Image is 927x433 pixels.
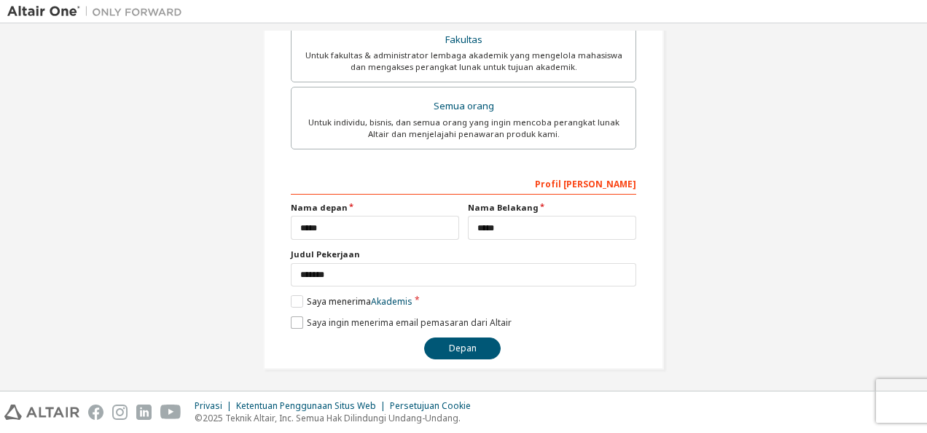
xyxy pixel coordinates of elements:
div: Untuk fakultas & administrator lembaga akademik yang mengelola mahasiswa dan mengakses perangkat ... [300,50,627,73]
img: instagram.svg [112,405,128,420]
div: Untuk individu, bisnis, dan semua orang yang ingin mencoba perangkat lunak Altair dan menjelajahi... [300,117,627,140]
label: Nama Belakang [468,202,636,214]
div: Privasi [195,400,236,412]
img: facebook.svg [88,405,103,420]
img: altair_logo.svg [4,405,79,420]
a: Akademis [371,295,412,308]
img: Altair Satu [7,4,189,19]
div: Persetujuan Cookie [390,400,480,412]
label: Saya ingin menerima email pemasaran dari Altair [291,316,512,329]
img: linkedin.svg [136,405,152,420]
div: Profil [PERSON_NAME] [291,171,636,195]
label: Nama depan [291,202,459,214]
button: Depan [424,338,501,359]
div: Semua orang [300,96,627,117]
div: Ketentuan Penggunaan Situs Web [236,400,390,412]
font: 2025 Teknik Altair, Inc. Semua Hak Dilindungi Undang-Undang. [203,412,461,424]
label: Saya menerima [291,295,412,308]
label: Judul Pekerjaan [291,249,636,260]
img: youtube.svg [160,405,181,420]
div: Fakultas [300,30,627,50]
p: © [195,412,480,424]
